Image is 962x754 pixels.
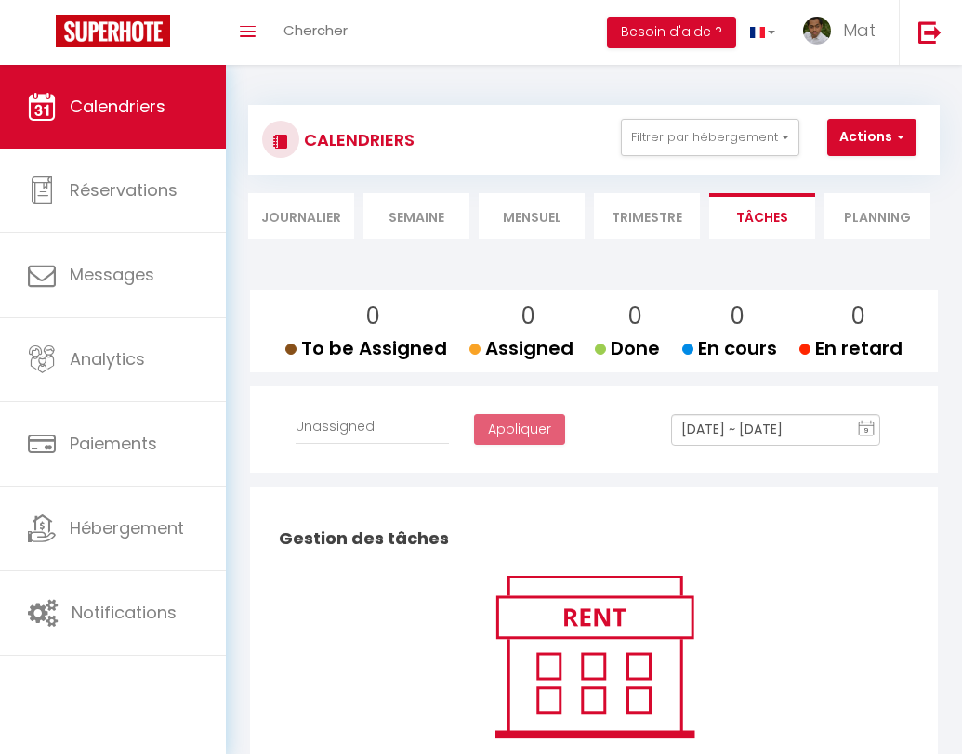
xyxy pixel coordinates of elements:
[918,20,942,44] img: logout
[469,335,573,361] span: Assigned
[610,299,660,334] p: 0
[474,414,565,446] button: Appliquer
[682,335,777,361] span: En cours
[15,7,71,63] button: Ouvrir le widget de chat LiveChat
[697,299,777,334] p: 0
[70,432,157,455] span: Paiements
[843,19,876,42] span: Mat
[72,601,177,624] span: Notifications
[285,335,447,361] span: To be Assigned
[824,193,930,239] li: Planning
[274,510,914,567] h2: Gestion des tâches
[248,193,354,239] li: Journalier
[300,299,447,334] p: 0
[814,299,903,334] p: 0
[709,193,815,239] li: Tâches
[803,17,831,45] img: ...
[363,193,469,239] li: Semaine
[299,119,415,161] h3: CALENDRIERS
[70,263,154,286] span: Messages
[671,414,880,446] input: Select Date Range
[70,178,178,201] span: Réservations
[476,567,713,746] img: rent.png
[799,335,903,361] span: En retard
[864,426,869,435] text: 9
[70,95,165,118] span: Calendriers
[607,17,736,48] button: Besoin d'aide ?
[484,299,573,334] p: 0
[594,193,700,239] li: Trimestre
[827,119,916,156] button: Actions
[56,15,170,47] img: Super Booking
[621,119,799,156] button: Filtrer par hébergement
[70,347,145,370] span: Analytics
[479,193,585,239] li: Mensuel
[283,20,348,40] span: Chercher
[595,335,660,361] span: Done
[70,516,184,539] span: Hébergement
